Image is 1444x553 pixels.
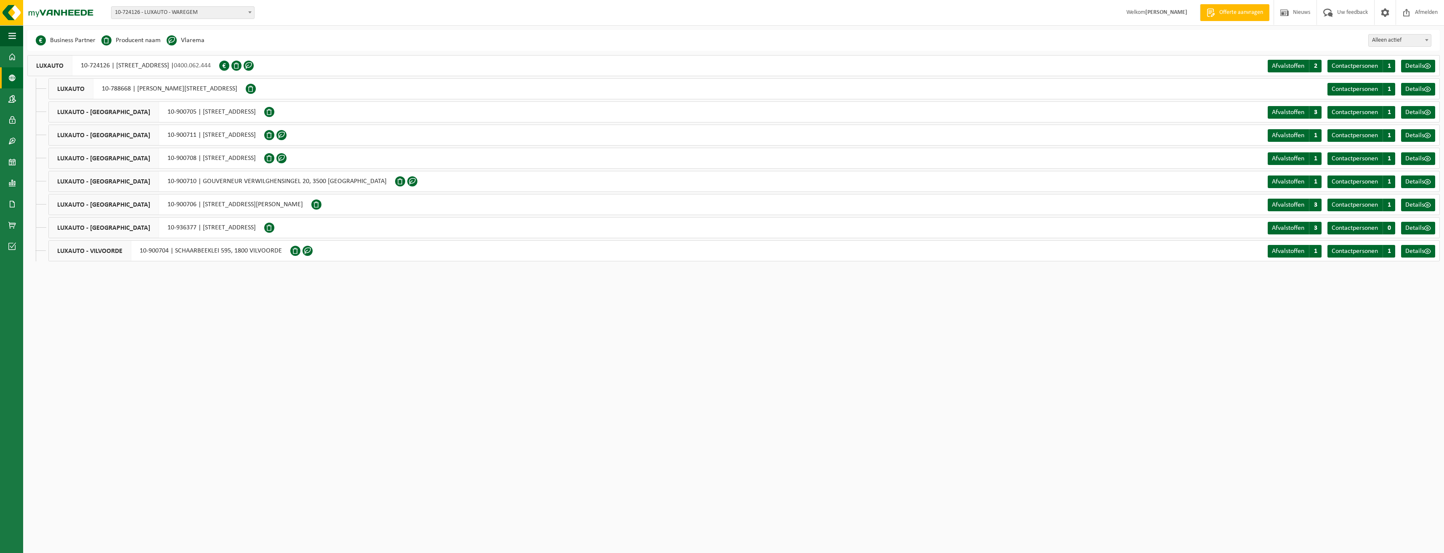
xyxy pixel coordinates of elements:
[1327,199,1395,211] a: Contactpersonen 1
[1383,83,1395,96] span: 1
[1309,245,1322,258] span: 1
[49,194,159,215] span: LUXAUTO - [GEOGRAPHIC_DATA]
[1401,245,1435,258] a: Details
[1401,199,1435,211] a: Details
[48,125,264,146] div: 10-900711 | [STREET_ADDRESS]
[1332,178,1378,185] span: Contactpersonen
[1405,86,1424,93] span: Details
[1272,225,1304,231] span: Afvalstoffen
[48,148,264,169] div: 10-900708 | [STREET_ADDRESS]
[1327,129,1395,142] a: Contactpersonen 1
[1332,86,1378,93] span: Contactpersonen
[1383,106,1395,119] span: 1
[49,218,159,238] span: LUXAUTO - [GEOGRAPHIC_DATA]
[48,217,264,238] div: 10-936377 | [STREET_ADDRESS]
[27,55,219,76] div: 10-724126 | [STREET_ADDRESS] |
[1383,129,1395,142] span: 1
[1309,152,1322,165] span: 1
[1332,248,1378,255] span: Contactpersonen
[1268,175,1322,188] a: Afvalstoffen 1
[1272,63,1304,69] span: Afvalstoffen
[1309,60,1322,72] span: 2
[48,101,264,122] div: 10-900705 | [STREET_ADDRESS]
[48,194,311,215] div: 10-900706 | [STREET_ADDRESS][PERSON_NAME]
[1401,222,1435,234] a: Details
[28,56,72,76] span: LUXAUTO
[1327,175,1395,188] a: Contactpersonen 1
[1327,106,1395,119] a: Contactpersonen 1
[1369,35,1431,46] span: Alleen actief
[1268,106,1322,119] a: Afvalstoffen 3
[1401,60,1435,72] a: Details
[1383,60,1395,72] span: 1
[1272,248,1304,255] span: Afvalstoffen
[36,34,96,47] li: Business Partner
[48,240,290,261] div: 10-900704 | SCHAARBEEKLEI 595, 1800 VILVOORDE
[1268,245,1322,258] a: Afvalstoffen 1
[1309,222,1322,234] span: 3
[111,6,255,19] span: 10-724126 - LUXAUTO - WAREGEM
[1309,129,1322,142] span: 1
[1383,245,1395,258] span: 1
[1401,152,1435,165] a: Details
[1405,109,1424,116] span: Details
[1217,8,1265,17] span: Offerte aanvragen
[1327,245,1395,258] a: Contactpersonen 1
[1268,152,1322,165] a: Afvalstoffen 1
[1405,248,1424,255] span: Details
[167,34,204,47] li: Vlarema
[1268,129,1322,142] a: Afvalstoffen 1
[1383,199,1395,211] span: 1
[1332,225,1378,231] span: Contactpersonen
[1268,199,1322,211] a: Afvalstoffen 3
[1145,9,1187,16] strong: [PERSON_NAME]
[1383,222,1395,234] span: 0
[1200,4,1269,21] a: Offerte aanvragen
[1405,155,1424,162] span: Details
[1268,60,1322,72] a: Afvalstoffen 2
[1405,132,1424,139] span: Details
[1401,106,1435,119] a: Details
[1332,155,1378,162] span: Contactpersonen
[1268,222,1322,234] a: Afvalstoffen 3
[1332,109,1378,116] span: Contactpersonen
[1401,83,1435,96] a: Details
[1272,155,1304,162] span: Afvalstoffen
[1327,222,1395,234] a: Contactpersonen 0
[1405,63,1424,69] span: Details
[1368,34,1431,47] span: Alleen actief
[1405,178,1424,185] span: Details
[1383,152,1395,165] span: 1
[49,125,159,145] span: LUXAUTO - [GEOGRAPHIC_DATA]
[48,171,395,192] div: 10-900710 | GOUVERNEUR VERWILGHENSINGEL 20, 3500 [GEOGRAPHIC_DATA]
[49,148,159,168] span: LUXAUTO - [GEOGRAPHIC_DATA]
[1332,63,1378,69] span: Contactpersonen
[48,78,246,99] div: 10-788668 | [PERSON_NAME][STREET_ADDRESS]
[1272,202,1304,208] span: Afvalstoffen
[1405,202,1424,208] span: Details
[1272,132,1304,139] span: Afvalstoffen
[1332,132,1378,139] span: Contactpersonen
[49,171,159,191] span: LUXAUTO - [GEOGRAPHIC_DATA]
[49,79,93,99] span: LUXAUTO
[174,62,211,69] span: 0400.062.444
[1327,83,1395,96] a: Contactpersonen 1
[1309,199,1322,211] span: 3
[1272,109,1304,116] span: Afvalstoffen
[1401,129,1435,142] a: Details
[49,241,131,261] span: LUXAUTO - VILVOORDE
[1405,225,1424,231] span: Details
[1309,175,1322,188] span: 1
[1272,178,1304,185] span: Afvalstoffen
[1309,106,1322,119] span: 3
[1401,175,1435,188] a: Details
[1383,175,1395,188] span: 1
[1332,202,1378,208] span: Contactpersonen
[49,102,159,122] span: LUXAUTO - [GEOGRAPHIC_DATA]
[111,7,254,19] span: 10-724126 - LUXAUTO - WAREGEM
[1327,60,1395,72] a: Contactpersonen 1
[101,34,161,47] li: Producent naam
[1327,152,1395,165] a: Contactpersonen 1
